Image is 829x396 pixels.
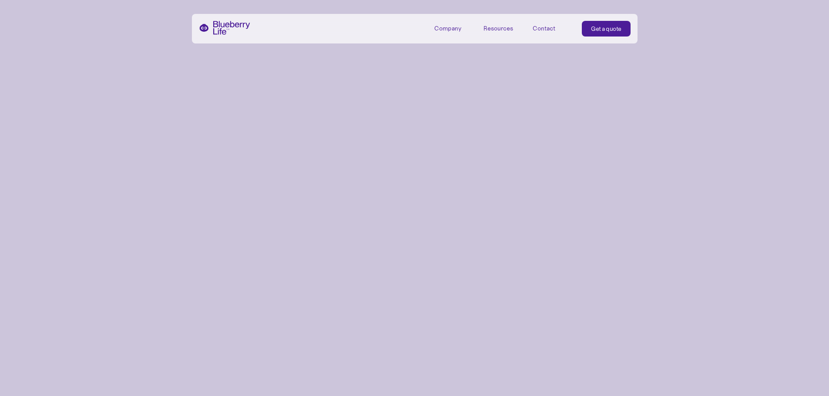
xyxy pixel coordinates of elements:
a: Contact [533,21,572,35]
a: home [199,21,250,35]
div: Get a quote [591,24,621,33]
div: Resources [483,25,513,32]
div: Resources [483,21,523,35]
div: Company [434,25,461,32]
a: Get a quote [582,21,631,37]
div: Contact [533,25,555,32]
div: Company [434,21,473,35]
